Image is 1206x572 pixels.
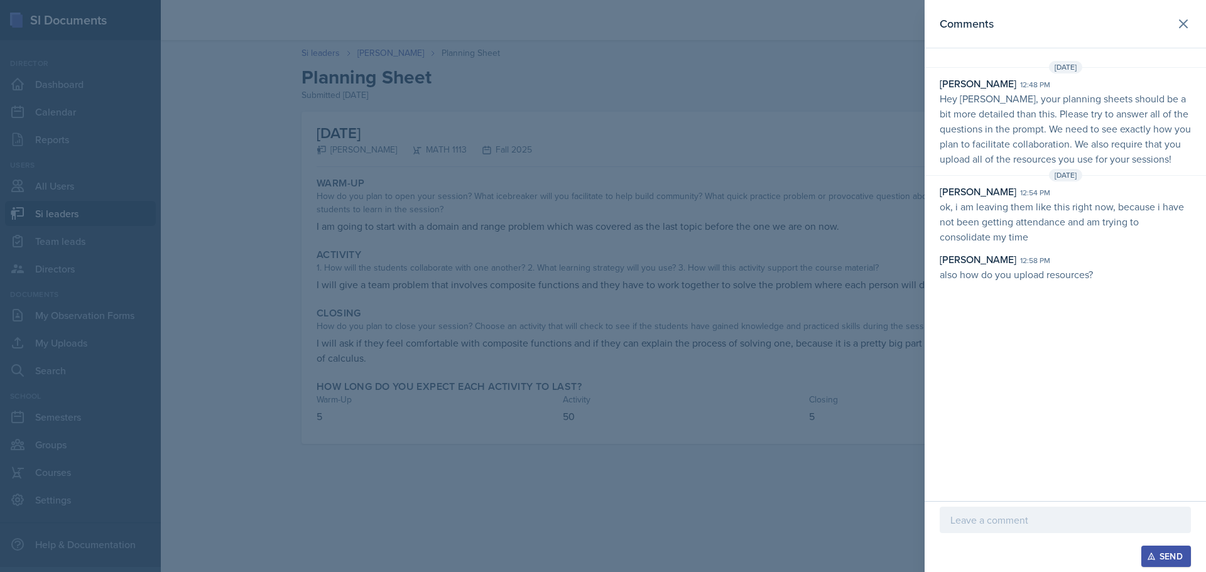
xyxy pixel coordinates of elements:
div: 12:58 pm [1020,255,1050,266]
div: [PERSON_NAME] [940,252,1016,267]
div: [PERSON_NAME] [940,76,1016,91]
p: ok, i am leaving them like this right now, because i have not been getting attendance and am tryi... [940,199,1191,244]
p: Hey [PERSON_NAME], your planning sheets should be a bit more detailed than this. Please try to an... [940,91,1191,166]
div: 12:48 pm [1020,79,1050,90]
span: [DATE] [1049,169,1082,181]
span: [DATE] [1049,61,1082,73]
div: [PERSON_NAME] [940,184,1016,199]
div: Send [1149,551,1183,561]
div: 12:54 pm [1020,187,1050,198]
h2: Comments [940,15,994,33]
p: also how do you upload resources? [940,267,1191,282]
button: Send [1141,546,1191,567]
